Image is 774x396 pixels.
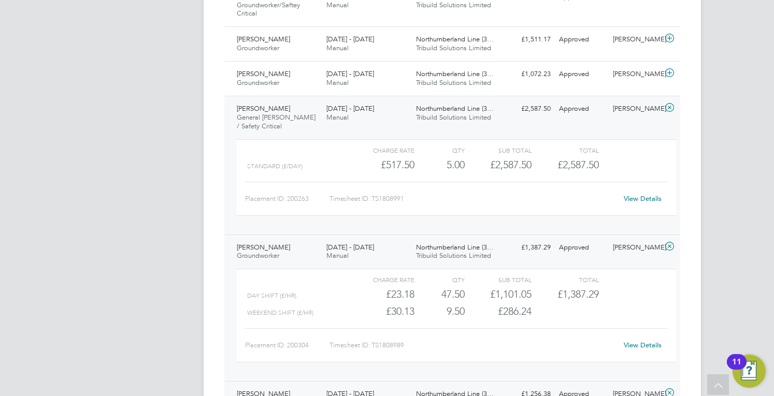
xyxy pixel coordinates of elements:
[414,286,465,303] div: 47.50
[414,156,465,173] div: 5.00
[416,251,491,260] span: Tribuild Solutions Limited
[329,190,617,207] div: Timesheet ID: TS1808991
[557,288,599,300] span: £1,387.29
[416,113,491,122] span: Tribuild Solutions Limited
[326,69,374,78] span: [DATE] - [DATE]
[348,273,414,286] div: Charge rate
[237,78,279,87] span: Groundworker
[414,303,465,320] div: 9.50
[555,66,609,83] div: Approved
[609,66,663,83] div: [PERSON_NAME]
[555,100,609,118] div: Approved
[555,239,609,256] div: Approved
[555,31,609,48] div: Approved
[465,144,532,156] div: Sub Total
[326,251,349,260] span: Manual
[237,43,279,52] span: Groundworker
[329,337,617,354] div: Timesheet ID: TS1808989
[416,1,491,9] span: Tribuild Solutions Limited
[237,113,316,130] span: General [PERSON_NAME] / Safety Critical
[237,1,300,18] span: Groundworker/Saftey Critical
[732,362,741,375] div: 11
[532,144,598,156] div: Total
[416,78,491,87] span: Tribuild Solutions Limited
[326,113,349,122] span: Manual
[247,163,303,170] span: Standard (£/day)
[414,144,465,156] div: QTY
[465,303,532,320] div: £286.24
[247,292,296,299] span: Day Shift (£/HR)
[609,31,663,48] div: [PERSON_NAME]
[326,78,349,87] span: Manual
[609,100,663,118] div: [PERSON_NAME]
[501,66,555,83] div: £1,072.23
[501,239,555,256] div: £1,387.29
[557,158,599,171] span: £2,587.50
[733,355,766,388] button: Open Resource Center, 11 new notifications
[416,43,491,52] span: Tribuild Solutions Limited
[624,194,662,203] a: View Details
[348,156,414,173] div: £517.50
[237,251,279,260] span: Groundworker
[326,43,349,52] span: Manual
[465,286,532,303] div: £1,101.05
[624,341,662,349] a: View Details
[348,144,414,156] div: Charge rate
[416,69,494,78] span: Northumberland Line (3…
[414,273,465,286] div: QTY
[501,100,555,118] div: £2,587.50
[326,243,374,252] span: [DATE] - [DATE]
[416,104,494,113] span: Northumberland Line (3…
[501,31,555,48] div: £1,511.17
[416,243,494,252] span: Northumberland Line (3…
[247,309,313,316] span: Weekend Shift (£/HR)
[326,1,349,9] span: Manual
[465,273,532,286] div: Sub Total
[465,156,532,173] div: £2,587.50
[237,69,290,78] span: [PERSON_NAME]
[237,243,290,252] span: [PERSON_NAME]
[237,35,290,43] span: [PERSON_NAME]
[326,35,374,43] span: [DATE] - [DATE]
[532,273,598,286] div: Total
[348,286,414,303] div: £23.18
[245,190,329,207] div: Placement ID: 200263
[237,104,290,113] span: [PERSON_NAME]
[326,104,374,113] span: [DATE] - [DATE]
[245,337,329,354] div: Placement ID: 200304
[609,239,663,256] div: [PERSON_NAME]
[416,35,494,43] span: Northumberland Line (3…
[348,303,414,320] div: £30.13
